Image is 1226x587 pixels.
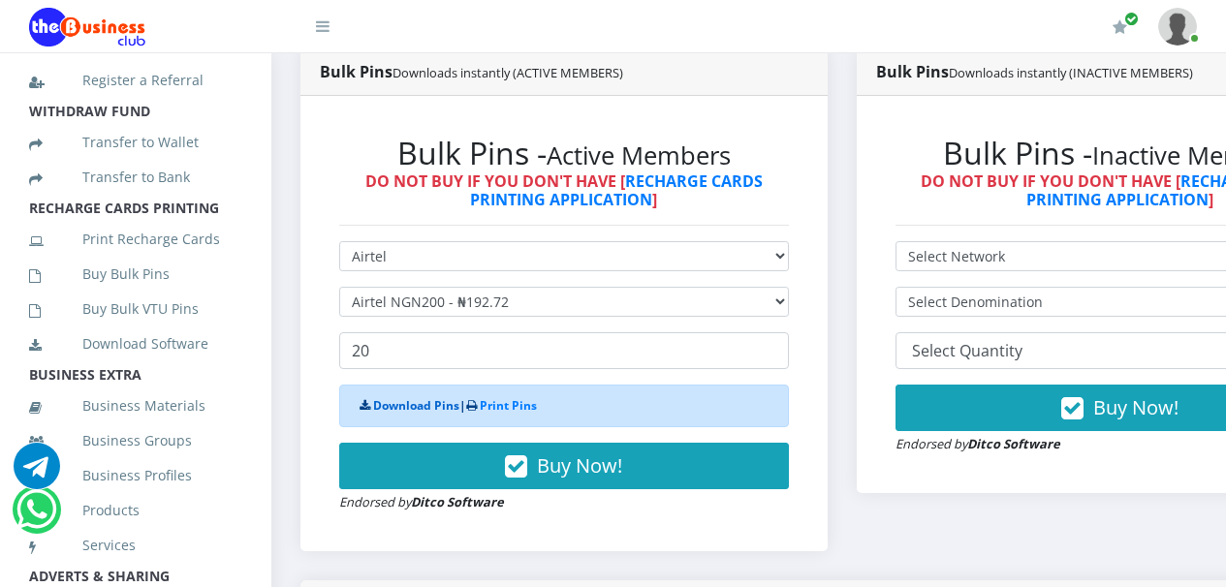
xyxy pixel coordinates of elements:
h2: Bulk Pins - [339,135,789,171]
a: RECHARGE CARDS PRINTING APPLICATION [470,170,763,210]
strong: DO NOT BUY IF YOU DON'T HAVE [ ] [365,170,763,210]
a: Services [29,523,242,568]
a: Register a Referral [29,58,242,103]
input: Enter Quantity [339,332,789,369]
strong: | [360,397,537,414]
a: Buy Bulk VTU Pins [29,287,242,331]
span: Buy Now! [537,452,622,479]
a: Chat for support [16,501,56,533]
strong: Bulk Pins [876,61,1193,82]
a: Download Pins [373,397,459,414]
small: Endorsed by [896,435,1060,452]
a: Chat for support [14,457,60,489]
img: Logo [29,8,145,46]
small: Active Members [547,139,731,172]
strong: Ditco Software [967,435,1060,452]
a: Transfer to Bank [29,155,242,200]
a: Business Profiles [29,453,242,498]
small: Endorsed by [339,493,504,510]
a: Buy Bulk Pins [29,252,242,296]
small: Downloads instantly (INACTIVE MEMBERS) [949,64,1193,81]
strong: Bulk Pins [320,61,623,82]
a: Business Materials [29,384,242,428]
img: User [1158,8,1197,46]
a: Print Pins [480,397,537,414]
a: Products [29,488,242,533]
a: Print Recharge Cards [29,217,242,262]
small: Downloads instantly (ACTIVE MEMBERS) [393,64,623,81]
i: Renew/Upgrade Subscription [1113,19,1127,35]
a: Transfer to Wallet [29,120,242,165]
span: Buy Now! [1093,394,1179,420]
button: Buy Now! [339,443,789,489]
strong: Ditco Software [411,493,504,510]
a: Download Software [29,322,242,366]
span: Renew/Upgrade Subscription [1124,12,1139,26]
a: Business Groups [29,418,242,463]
